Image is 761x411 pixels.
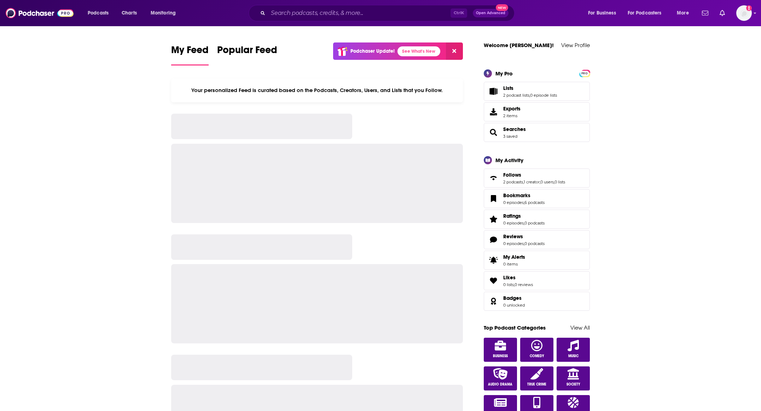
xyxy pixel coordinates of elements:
div: My Pro [495,70,513,77]
span: Music [568,354,579,358]
a: Comedy [520,338,553,362]
a: Reviews [486,235,500,245]
span: 2 items [503,113,521,118]
a: Follows [503,172,565,178]
span: Lists [484,82,590,101]
a: 0 episodes [503,241,524,246]
a: Searches [486,127,500,137]
a: 0 episode lists [530,93,557,98]
img: Podchaser - Follow, Share and Rate Podcasts [6,6,74,20]
span: Ratings [503,213,521,219]
span: My Alerts [486,255,500,265]
span: , [529,93,530,98]
a: Exports [484,102,590,121]
span: Exports [503,105,521,112]
a: Top Podcast Categories [484,324,546,331]
span: Business [493,354,508,358]
a: Bookmarks [503,192,545,199]
span: PRO [580,71,589,76]
a: 0 lists [554,179,565,184]
a: Welcome [PERSON_NAME]! [484,42,554,48]
a: 3 saved [503,134,517,139]
div: Search podcasts, credits, & more... [255,5,521,21]
a: Society [557,366,590,390]
a: 0 reviews [515,282,533,287]
span: Logged in as BerkMarc [736,5,752,21]
a: Likes [503,274,533,281]
span: Podcasts [88,8,109,18]
a: Business [484,338,517,362]
span: Popular Feed [217,44,277,60]
button: open menu [583,7,625,19]
a: My Alerts [484,251,590,270]
span: Ctrl K [451,8,467,18]
span: Searches [484,123,590,142]
a: Ratings [486,214,500,224]
a: 2 podcasts [503,179,523,184]
a: Reviews [503,233,545,240]
span: Bookmarks [484,189,590,208]
a: 0 episodes [503,200,524,205]
a: 0 episodes [503,221,524,226]
button: Show profile menu [736,5,752,21]
a: Popular Feed [217,44,277,65]
span: Likes [503,274,516,281]
a: Music [557,338,590,362]
a: Audio Drama [484,366,517,390]
a: Show notifications dropdown [717,7,728,19]
img: User Profile [736,5,752,21]
span: My Alerts [503,254,525,260]
a: Bookmarks [486,194,500,204]
span: Follows [484,169,590,188]
span: Badges [503,295,522,301]
button: open menu [83,7,118,19]
span: Audio Drama [488,382,512,387]
a: Badges [503,295,525,301]
svg: Add a profile image [746,5,752,11]
a: Show notifications dropdown [699,7,711,19]
p: Podchaser Update! [350,48,395,54]
a: See What's New [397,46,440,56]
a: 1 creator [524,179,540,184]
span: Lists [503,85,513,91]
a: 0 users [540,179,554,184]
span: Follows [503,172,521,178]
span: For Business [588,8,616,18]
a: Searches [503,126,526,132]
a: Charts [117,7,141,19]
a: My Feed [171,44,209,65]
a: Ratings [503,213,545,219]
span: 0 items [503,262,525,267]
span: More [677,8,689,18]
a: PRO [580,70,589,75]
a: View All [570,324,590,331]
a: Follows [486,173,500,183]
div: My Activity [495,157,523,164]
span: , [523,179,524,184]
span: True Crime [527,382,546,387]
span: Comedy [530,354,544,358]
a: 0 unlocked [503,303,525,308]
a: 0 podcasts [524,241,545,246]
a: 2 podcast lists [503,93,529,98]
span: Open Advanced [476,11,505,15]
input: Search podcasts, credits, & more... [268,7,451,19]
span: Reviews [503,233,523,240]
a: True Crime [520,366,553,390]
a: Likes [486,276,500,286]
span: New [496,4,509,11]
a: 6 podcasts [524,200,545,205]
div: Your personalized Feed is curated based on the Podcasts, Creators, Users, and Lists that you Follow. [171,78,463,102]
span: Ratings [484,210,590,229]
span: Likes [484,271,590,290]
span: For Podcasters [628,8,662,18]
